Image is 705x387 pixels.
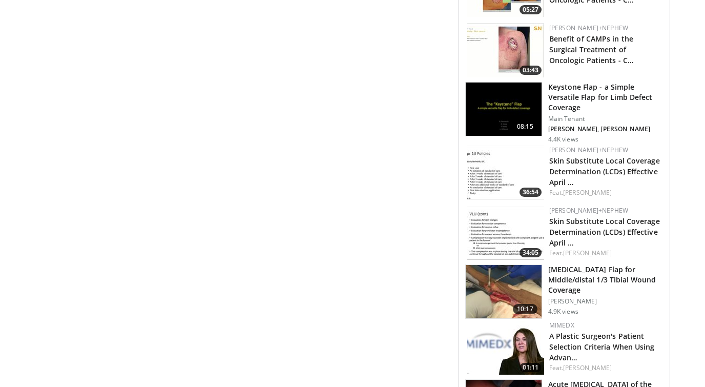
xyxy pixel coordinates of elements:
div: Feat. [549,363,661,373]
span: 03:43 [520,66,542,75]
img: 83b413ac-1725-41af-be61-549bf913d294.150x105_q85_crop-smart_upscale.jpg [467,24,544,77]
p: 4.9K views [548,308,578,316]
span: 34:05 [520,248,542,257]
img: 5282d9e1-1300-4726-b51b-9c627ee8a835.150x105_q85_crop-smart_upscale.jpg [467,206,544,260]
span: 05:27 [520,5,542,14]
img: 503d8aee-b120-4d0d-8287-4e892a3b0bea.150x105_q85_crop-smart_upscale.jpg [467,321,544,375]
a: Benefit of CAMPs in the Surgical Treatment of Oncologic Patients - C… [549,34,634,65]
a: 08:15 Keystone Flap - a Simple Versatile Flap for Limb Defect Coverage Main Tenant [PERSON_NAME],... [465,82,663,144]
h3: Keystone Flap - a Simple Versatile Flap for Limb Defect Coverage [548,82,663,113]
a: 34:05 [467,206,544,260]
a: 36:54 [467,146,544,199]
img: 245aac61-00a0-4b18-b45c-15fdf7f20106.150x105_q85_crop-smart_upscale.jpg [466,265,542,318]
p: [PERSON_NAME] [548,297,663,305]
div: Feat. [549,188,661,197]
a: A Plastic Surgeon's Patient Selection Criteria When Using Advan… [549,331,655,362]
p: Main Tenant [548,115,663,123]
a: [PERSON_NAME]+Nephew [549,206,628,215]
img: ae7f5776-1c25-471f-8699-5cd619efbf17.150x105_q85_crop-smart_upscale.jpg [466,83,542,136]
div: Feat. [549,249,661,258]
h3: [MEDICAL_DATA] Flap for Middle/distal 1/3 Tibial Wound Coverage [548,264,663,295]
a: [PERSON_NAME]+Nephew [549,146,628,154]
a: MIMEDX [549,321,574,330]
a: 10:17 [MEDICAL_DATA] Flap for Middle/distal 1/3 Tibial Wound Coverage [PERSON_NAME] 4.9K views [465,264,663,319]
a: [PERSON_NAME] [563,363,612,372]
p: 4.4K views [548,135,578,144]
p: [PERSON_NAME], [PERSON_NAME] [548,125,663,133]
a: [PERSON_NAME]+Nephew [549,24,628,32]
a: 01:11 [467,321,544,375]
img: 89f04235-55fb-4998-a4d2-915e2b01b4a3.150x105_q85_crop-smart_upscale.jpg [467,146,544,199]
span: 01:11 [520,363,542,372]
span: 08:15 [513,121,537,132]
a: Skin Substitute Local Coverage Determination (LCDs) Effective April … [549,216,660,248]
a: [PERSON_NAME] [563,188,612,197]
a: 03:43 [467,24,544,77]
span: 36:54 [520,188,542,197]
a: Skin Substitute Local Coverage Determination (LCDs) Effective April … [549,156,660,187]
a: [PERSON_NAME] [563,249,612,257]
span: 10:17 [513,304,537,314]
